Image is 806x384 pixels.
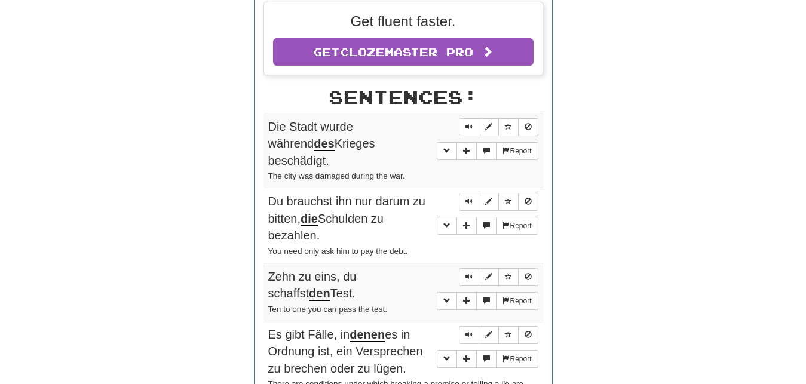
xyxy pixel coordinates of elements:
[456,142,477,160] button: Add sentence to collection
[263,87,543,107] h2: Sentences:
[518,193,538,211] button: Toggle ignore
[437,350,538,368] div: More sentence controls
[518,268,538,286] button: Toggle ignore
[459,326,538,344] div: Sentence controls
[459,193,479,211] button: Play sentence audio
[479,268,499,286] button: Edit sentence
[498,326,519,344] button: Toggle favorite
[459,326,479,344] button: Play sentence audio
[437,142,457,160] button: Toggle grammar
[459,118,538,136] div: Sentence controls
[498,193,519,211] button: Toggle favorite
[268,305,388,314] small: Ten to one you can pass the test.
[456,217,477,235] button: Add sentence to collection
[273,38,534,66] a: GetClozemaster Pro
[268,247,408,256] small: You need only ask him to pay the debt.
[437,217,457,235] button: Toggle grammar
[496,142,538,160] button: Report
[350,328,385,342] u: denen
[437,292,457,310] button: Toggle grammar
[459,268,538,286] div: Sentence controls
[459,193,538,211] div: Sentence controls
[459,118,479,136] button: Play sentence audio
[268,171,405,180] small: The city was damaged during the war.
[437,217,538,235] div: More sentence controls
[479,118,499,136] button: Edit sentence
[273,11,534,32] p: Get fluent faster.
[268,195,425,242] span: Du brauchst ihn nur darum zu bitten, Schulden zu bezahlen.
[496,292,538,310] button: Report
[268,270,357,302] span: Zehn zu eins, du schaffst Test.
[479,326,499,344] button: Edit sentence
[340,45,473,59] span: Clozemaster Pro
[498,118,519,136] button: Toggle favorite
[456,350,477,368] button: Add sentence to collection
[301,212,318,226] u: die
[437,292,538,310] div: More sentence controls
[459,268,479,286] button: Play sentence audio
[498,268,519,286] button: Toggle favorite
[496,350,538,368] button: Report
[268,328,423,375] span: Es gibt Fälle, in es in Ordnung ist, ein Versprechen zu brechen oder zu lügen.
[518,118,538,136] button: Toggle ignore
[314,137,334,151] u: des
[496,217,538,235] button: Report
[309,287,330,301] u: den
[268,120,375,167] span: Die Stadt wurde während Krieges beschädigt.
[437,142,538,160] div: More sentence controls
[456,292,477,310] button: Add sentence to collection
[437,350,457,368] button: Toggle grammar
[479,193,499,211] button: Edit sentence
[518,326,538,344] button: Toggle ignore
